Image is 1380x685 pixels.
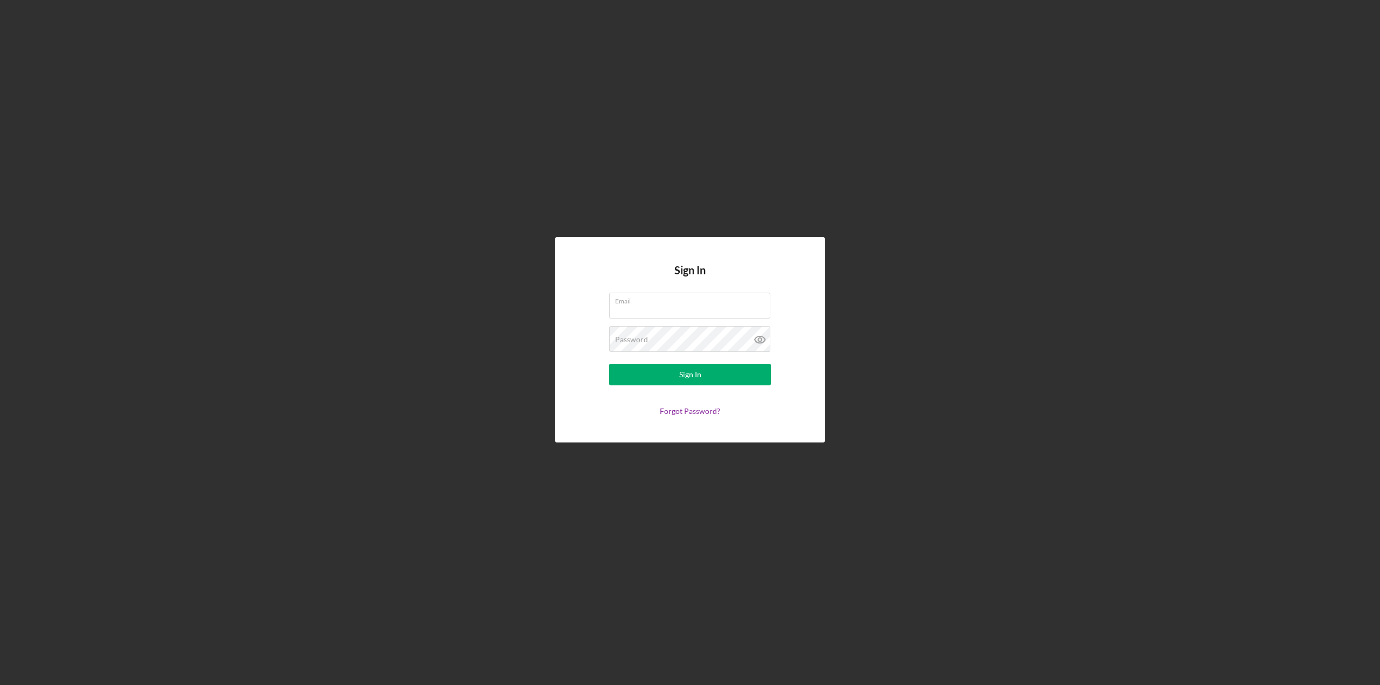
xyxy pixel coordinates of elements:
[660,406,720,416] a: Forgot Password?
[609,364,771,385] button: Sign In
[615,293,770,305] label: Email
[679,364,701,385] div: Sign In
[674,264,706,293] h4: Sign In
[615,335,648,344] label: Password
